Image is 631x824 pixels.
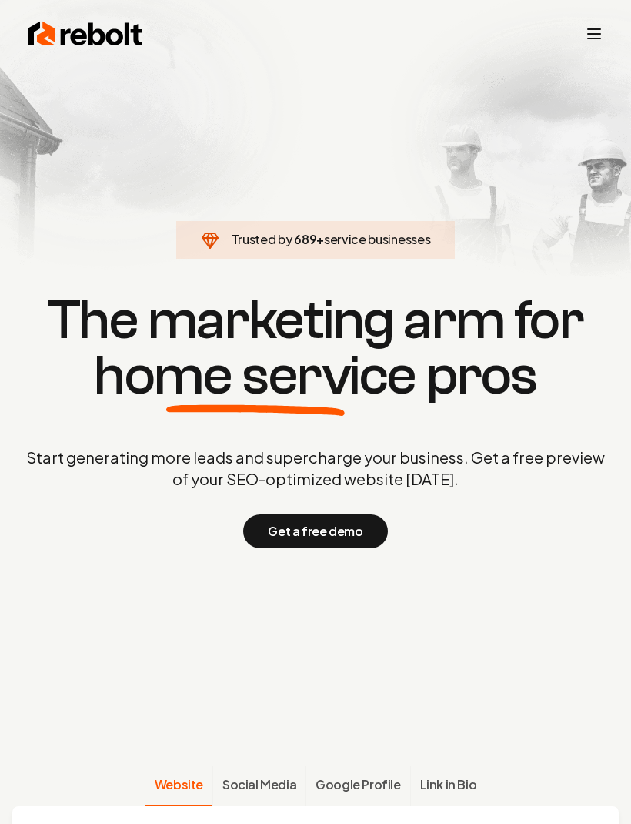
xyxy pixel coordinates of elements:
button: Get a free demo [243,514,387,548]
span: Google Profile [315,775,400,794]
span: home service [94,348,416,404]
h1: The marketing arm for pros [12,293,619,404]
span: Social Media [222,775,296,794]
button: Link in Bio [410,766,486,806]
button: Social Media [212,766,305,806]
span: Website [155,775,203,794]
span: 689 [294,230,316,249]
span: Link in Bio [420,775,477,794]
button: Toggle mobile menu [585,25,603,43]
span: service businesses [324,231,430,247]
span: Trusted by [232,231,292,247]
p: Start generating more leads and supercharge your business. Get a free preview of your SEO-optimiz... [23,447,608,490]
img: Rebolt Logo [28,18,143,49]
span: + [316,231,324,247]
button: Website [145,766,212,806]
button: Google Profile [305,766,409,806]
